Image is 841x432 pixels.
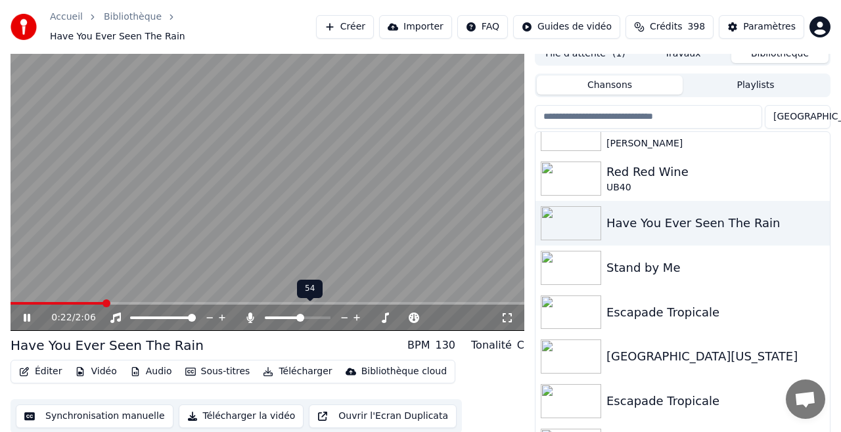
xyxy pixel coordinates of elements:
[125,362,177,381] button: Audio
[11,14,37,40] img: youka
[634,44,731,63] button: Travaux
[258,362,337,381] button: Télécharger
[407,337,430,353] div: BPM
[612,47,625,60] span: ( 1 )
[50,11,316,43] nav: breadcrumb
[11,336,204,355] div: Have You Ever Seen The Rain
[457,15,508,39] button: FAQ
[625,15,714,39] button: Crédits398
[471,337,512,353] div: Tonalité
[786,379,825,419] div: Ouvrir le chat
[179,404,304,428] button: Télécharger la vidéo
[731,44,829,63] button: Bibliothèque
[537,44,634,63] button: File d'attente
[309,404,457,428] button: Ouvrir l'Ecran Duplicata
[104,11,162,24] a: Bibliothèque
[16,404,173,428] button: Synchronisation manuelle
[537,76,683,95] button: Chansons
[606,137,825,150] div: [PERSON_NAME]
[743,20,796,33] div: Paramètres
[379,15,452,39] button: Importer
[435,337,455,353] div: 130
[606,259,825,277] div: Stand by Me
[517,337,524,353] div: C
[650,20,682,33] span: Crédits
[361,365,447,378] div: Bibliothèque cloud
[297,280,323,298] div: 54
[51,311,72,324] span: 0:22
[316,15,374,39] button: Créer
[687,20,705,33] span: 398
[606,392,825,410] div: Escapade Tropicale
[70,362,122,381] button: Vidéo
[606,163,825,181] div: Red Red Wine
[719,15,804,39] button: Paramètres
[75,311,95,324] span: 2:06
[683,76,829,95] button: Playlists
[51,311,83,324] div: /
[513,15,620,39] button: Guides de vidéo
[606,303,825,322] div: Escapade Tropicale
[50,11,83,24] a: Accueil
[606,214,825,232] div: Have You Ever Seen The Rain
[606,347,825,366] div: [GEOGRAPHIC_DATA][US_STATE]
[50,30,185,43] span: Have You Ever Seen The Rain
[606,181,825,194] div: UB40
[180,362,256,381] button: Sous-titres
[14,362,67,381] button: Éditer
